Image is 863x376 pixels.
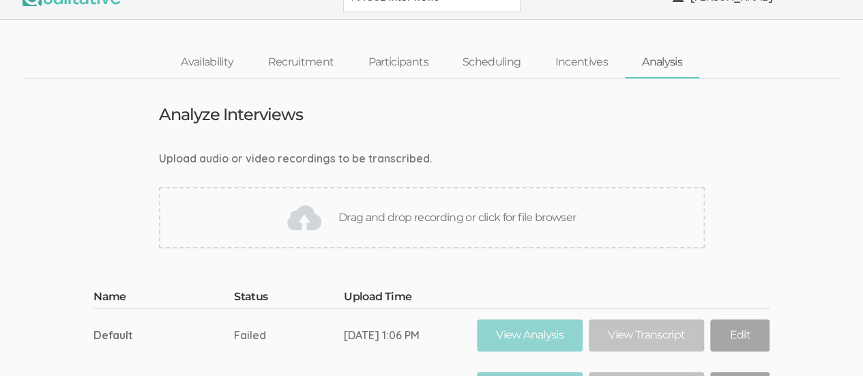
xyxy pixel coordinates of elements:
a: Participants [351,48,445,77]
div: Drag and drop recording or click for file browser [159,187,705,248]
img: Drag and drop recording or click for file browser [287,201,321,235]
td: Failed [234,308,344,361]
a: Analysis [625,48,699,77]
a: View Transcript [589,319,704,351]
a: Edit [710,319,769,351]
td: [DATE] 1:06 PM [344,308,477,361]
a: Availability [164,48,250,77]
td: Default [93,308,234,361]
a: View Analysis [477,319,583,351]
th: Name [93,289,234,308]
a: Recruitment [250,48,351,77]
h3: Analyze Interviews [159,106,304,124]
a: Scheduling [445,48,538,77]
div: Upload audio or video recordings to be transcribed. [159,151,705,167]
th: Status [234,289,344,308]
a: Incentives [538,48,625,77]
th: Upload Time [344,289,477,308]
iframe: Chat Widget [795,310,863,376]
